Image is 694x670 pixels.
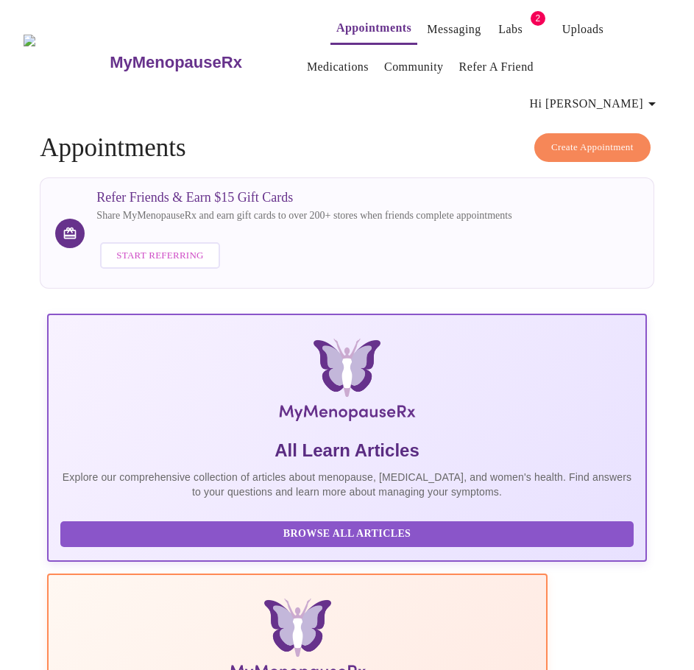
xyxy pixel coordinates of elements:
[100,242,219,269] button: Start Referring
[110,53,242,72] h3: MyMenopauseRx
[498,19,523,40] a: Labs
[24,35,108,90] img: MyMenopauseRx Logo
[60,526,637,539] a: Browse All Articles
[336,18,411,38] a: Appointments
[75,525,618,543] span: Browse All Articles
[40,133,654,163] h4: Appointments
[453,52,540,82] button: Refer a Friend
[301,52,375,82] button: Medications
[96,208,511,223] p: Share MyMenopauseRx and earn gift cards to over 200+ stores when friends complete appointments
[556,15,610,44] button: Uploads
[531,11,545,26] span: 2
[378,52,450,82] button: Community
[459,57,534,77] a: Refer a Friend
[562,19,604,40] a: Uploads
[421,15,486,44] button: Messaging
[534,133,651,162] button: Create Appointment
[116,247,203,264] span: Start Referring
[307,57,369,77] a: Medications
[108,37,301,88] a: MyMenopauseRx
[530,94,661,114] span: Hi [PERSON_NAME]
[60,470,633,499] p: Explore our comprehensive collection of articles about menopause, [MEDICAL_DATA], and women's hea...
[330,13,417,45] button: Appointments
[96,235,223,277] a: Start Referring
[487,15,534,44] button: Labs
[551,139,634,156] span: Create Appointment
[427,19,481,40] a: Messaging
[60,439,633,462] h5: All Learn Articles
[151,339,544,427] img: MyMenopauseRx Logo
[60,521,633,547] button: Browse All Articles
[96,190,511,205] h3: Refer Friends & Earn $15 Gift Cards
[524,89,667,119] button: Hi [PERSON_NAME]
[384,57,444,77] a: Community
